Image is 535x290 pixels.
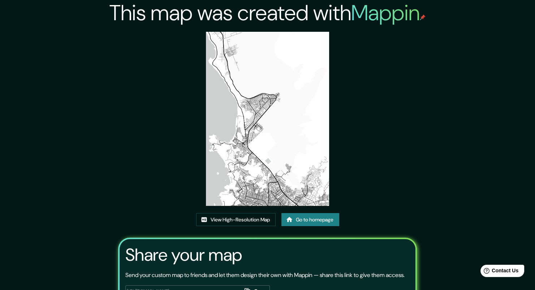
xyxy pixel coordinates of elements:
iframe: Help widget launcher [471,262,527,282]
img: created-map [206,32,329,206]
a: Go to homepage [281,213,339,226]
img: mappin-pin [420,14,426,20]
a: View High-Resolution Map [196,213,276,226]
h3: Share your map [125,245,242,265]
p: Send your custom map to friends and let them design their own with Mappin — share this link to gi... [125,271,405,280]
